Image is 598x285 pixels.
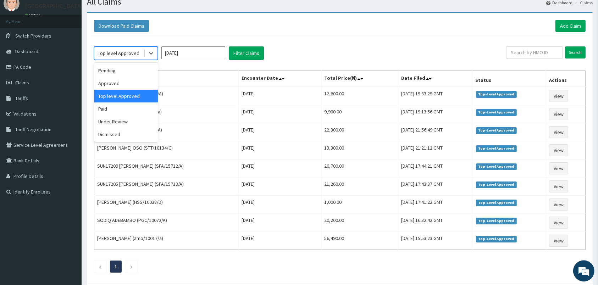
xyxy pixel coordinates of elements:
a: View [549,162,568,174]
span: Dashboard [15,48,38,55]
span: Top-Level Approved [476,127,517,134]
div: Minimize live chat window [116,4,133,21]
td: [DATE] 17:44:21 GMT [398,160,472,178]
span: Top-Level Approved [476,236,517,242]
td: [PERSON_NAME] (ecc/10112/a) [94,105,239,123]
span: Tariff Negotiation [15,126,51,133]
div: Top level Approved [98,50,139,57]
button: Filter Claims [229,46,264,60]
td: [DATE] 19:33:29 GMT [398,87,472,105]
span: Top-Level Approved [476,163,517,170]
td: 21,260.00 [321,178,398,196]
span: We're online! [41,89,98,161]
span: Top-Level Approved [476,181,517,188]
a: Previous page [99,263,102,270]
td: [DATE] 21:56:49 GMT [398,123,472,141]
td: [DATE] 17:41:22 GMT [398,196,472,214]
a: Next page [130,263,133,270]
td: 12,600.00 [321,87,398,105]
td: [DATE] [238,87,321,105]
div: Chat with us now [37,40,119,49]
div: Top level Approved [94,90,158,102]
img: d_794563401_company_1708531726252_794563401 [13,35,29,53]
input: Search by HMO ID [506,46,563,58]
span: Top-Level Approved [476,91,517,97]
div: Approved [94,77,158,90]
td: [DATE] 15:53:23 GMT [398,232,472,250]
td: SUN17205 [PERSON_NAME] (SFA/15713/A) [94,178,239,196]
a: View [549,108,568,120]
span: Top-Level Approved [476,145,517,152]
th: Name [94,71,239,87]
a: Online [25,13,42,18]
th: Encounter Date [238,71,321,87]
th: Total Price(₦) [321,71,398,87]
div: Pending [94,64,158,77]
td: SUN17209 [PERSON_NAME] (SFA/15712/A) [94,160,239,178]
td: [DATE] [238,160,321,178]
a: View [549,126,568,138]
span: Claims [15,79,29,86]
td: SODIQ ADEBAMBO (PGC/10072/A) [94,214,239,232]
span: Switch Providers [15,33,51,39]
td: [DATE] [238,123,321,141]
input: Search [565,46,586,58]
button: Download Paid Claims [94,20,149,32]
a: View [549,217,568,229]
th: Actions [546,71,586,87]
td: [DATE] 17:43:37 GMT [398,178,472,196]
p: [GEOGRAPHIC_DATA] [25,3,83,9]
a: Add Claim [555,20,586,32]
td: [DATE] [238,141,321,160]
input: Select Month and Year [161,46,225,59]
td: [DATE] 19:13:56 GMT [398,105,472,123]
a: View [549,144,568,156]
span: Top-Level Approved [476,109,517,116]
td: [PERSON_NAME] OSO (STT/10134/C) [94,141,239,160]
td: [DATE] [238,105,321,123]
td: 20,200.00 [321,214,398,232]
td: [PERSON_NAME] (OKB/10109/A) [94,87,239,105]
td: 13,300.00 [321,141,398,160]
span: Top-Level Approved [476,200,517,206]
td: 9,900.00 [321,105,398,123]
a: View [549,235,568,247]
div: Paid [94,102,158,115]
td: [PERSON_NAME] (GSY/10082/A) [94,123,239,141]
span: Tariffs [15,95,28,101]
span: Top-Level Approved [476,218,517,224]
td: 1,000.00 [321,196,398,214]
td: 22,300.00 [321,123,398,141]
td: 56,490.00 [321,232,398,250]
a: View [549,180,568,192]
td: 20,700.00 [321,160,398,178]
td: [DATE] [238,232,321,250]
a: Page 1 is your current page [115,263,117,270]
th: Status [472,71,546,87]
td: [DATE] 21:21:12 GMT [398,141,472,160]
a: View [549,199,568,211]
textarea: Type your message and hit 'Enter' [4,194,135,218]
td: [PERSON_NAME] (amo/10017/a) [94,232,239,250]
a: View [549,90,568,102]
td: [DATE] [238,214,321,232]
td: [DATE] [238,196,321,214]
div: Under Review [94,115,158,128]
th: Date Filed [398,71,472,87]
td: [DATE] 16:32:42 GMT [398,214,472,232]
td: [DATE] [238,178,321,196]
div: Dismissed [94,128,158,141]
td: [PERSON_NAME] (HSS/10038/D) [94,196,239,214]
